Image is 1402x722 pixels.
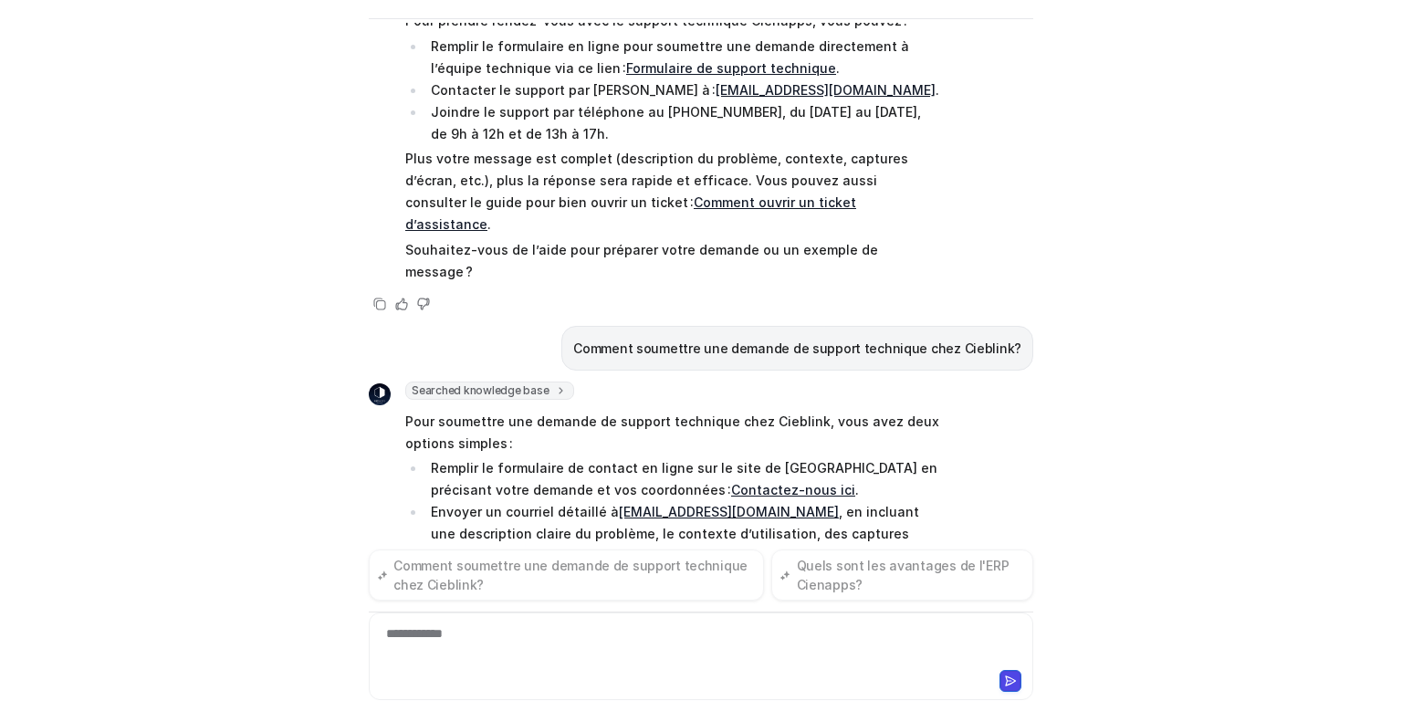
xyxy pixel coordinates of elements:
li: Contacter le support par [PERSON_NAME] à : . [425,79,939,101]
p: Plus votre message est complet (description du problème, contexte, captures d’écran, etc.), plus ... [405,148,939,235]
button: Comment soumettre une demande de support technique chez Cieblink? [369,549,764,601]
li: Envoyer un courriel détaillé à , en incluant une description claire du problème, le contexte d’ut... [425,501,939,611]
a: [EMAIL_ADDRESS][DOMAIN_NAME] [716,82,936,98]
li: Remplir le formulaire en ligne pour soumettre une demande directement à l’équipe technique via ce... [425,36,939,79]
a: Contactez-nous ici [731,482,855,497]
span: Searched knowledge base [405,382,574,400]
button: Quels sont les avantages de l'ERP Cienapps? [771,549,1033,601]
a: [EMAIL_ADDRESS][DOMAIN_NAME] [619,504,839,519]
a: Formulaire de support technique [626,60,836,76]
li: Remplir le formulaire de contact en ligne sur le site de [GEOGRAPHIC_DATA] en précisant votre dem... [425,457,939,501]
p: Comment soumettre une demande de support technique chez Cieblink? [573,338,1021,360]
li: Joindre le support par téléphone au [PHONE_NUMBER], du [DATE] au [DATE], de 9h à 12h et de 13h à ... [425,101,939,145]
p: Pour soumettre une demande de support technique chez Cieblink, vous avez deux options simples : [405,411,939,455]
p: Souhaitez-vous de l’aide pour préparer votre demande ou un exemple de message ? [405,239,939,283]
img: Widget [369,383,391,405]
